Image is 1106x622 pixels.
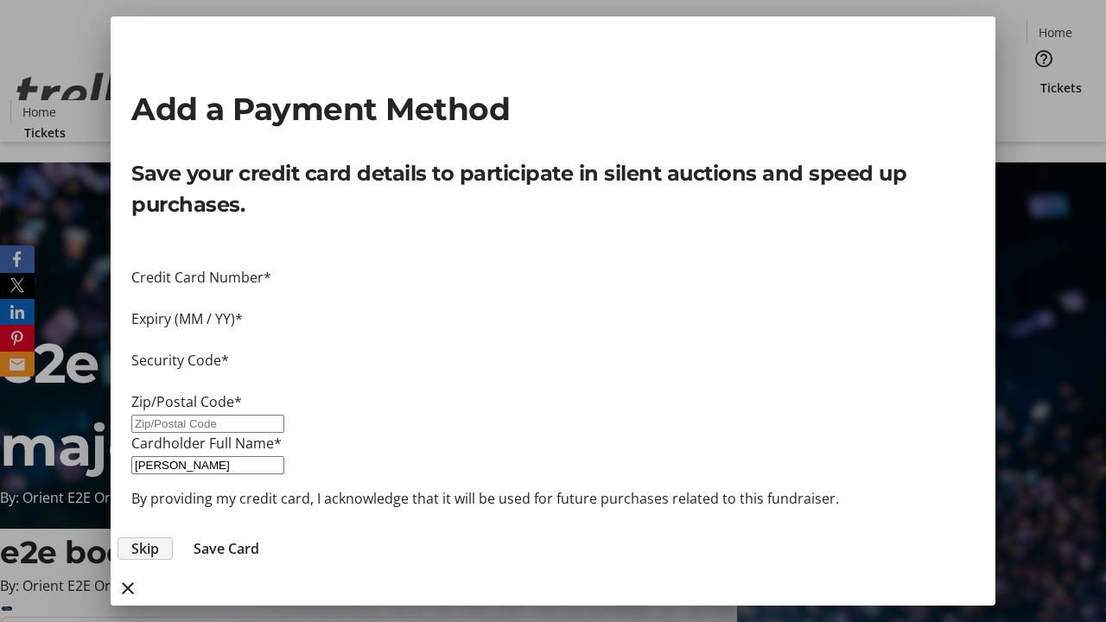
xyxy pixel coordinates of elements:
[131,288,975,308] iframe: Secure card number input frame
[131,158,975,220] p: Save your credit card details to participate in silent auctions and speed up purchases.
[118,537,173,560] button: Skip
[131,86,975,132] h2: Add a Payment Method
[131,268,271,287] label: Credit Card Number*
[180,538,273,559] button: Save Card
[131,392,242,411] label: Zip/Postal Code*
[131,434,282,453] label: Cardholder Full Name*
[131,351,229,370] label: Security Code*
[111,571,145,606] button: close
[131,371,975,391] iframe: Secure CVC input frame
[131,415,284,433] input: Zip/Postal Code
[131,329,975,350] iframe: Secure expiration date input frame
[131,456,284,474] input: Card Holder Name
[131,538,159,559] span: Skip
[131,488,975,509] p: By providing my credit card, I acknowledge that it will be used for future purchases related to t...
[131,309,243,328] label: Expiry (MM / YY)*
[194,538,259,559] span: Save Card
